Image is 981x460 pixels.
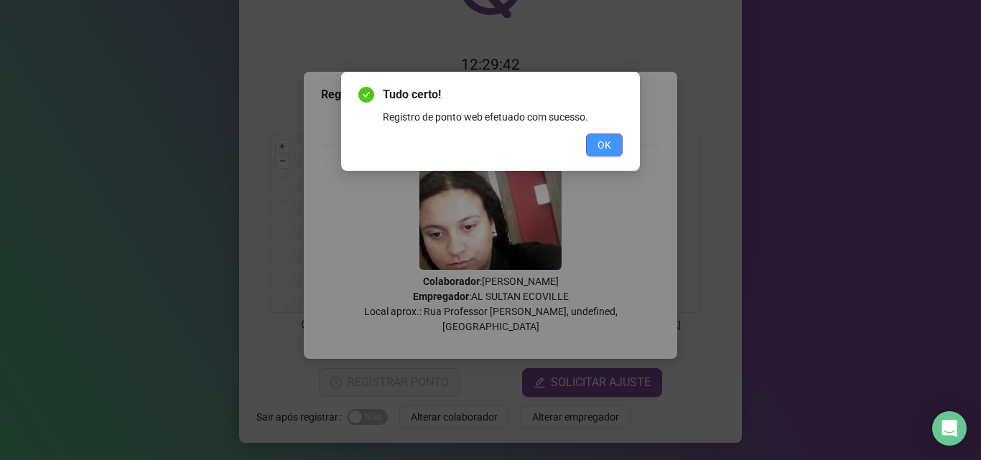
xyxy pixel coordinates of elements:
[598,137,611,153] span: OK
[358,87,374,103] span: check-circle
[932,411,967,446] div: Open Intercom Messenger
[586,133,623,156] button: OK
[383,86,623,103] span: Tudo certo!
[383,109,623,125] div: Registro de ponto web efetuado com sucesso.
